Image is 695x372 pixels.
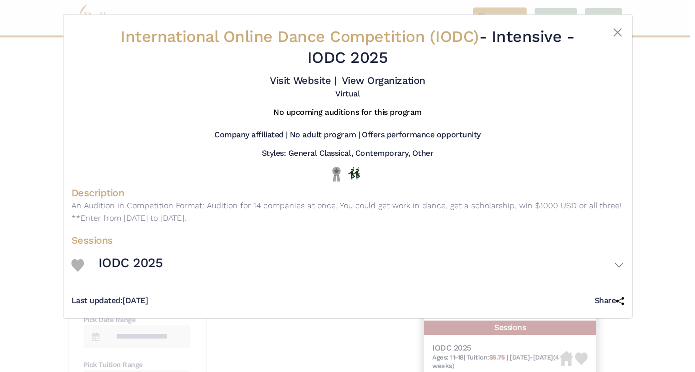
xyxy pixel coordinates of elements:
p: An Audition in Competition Format: Audition for 14 companies at once. You could get work in dance... [71,199,624,225]
button: Close [612,26,624,38]
h3: IODC 2025 [98,255,163,272]
img: Heart [71,259,84,272]
img: Local [330,166,343,182]
span: International Online Dance Competition (IODC) [120,27,479,46]
h4: Sessions [71,234,624,247]
a: Visit Website | [270,74,336,86]
h5: Share [595,296,624,306]
span: Intensive - [492,27,575,46]
h5: Offers performance opportunity [362,130,481,140]
a: View Organization [342,74,425,86]
h2: - IODC 2025 [117,26,578,68]
h5: Styles: General Classical, Contemporary, Other [262,148,434,159]
h4: Description [71,186,624,199]
img: In Person [348,167,360,180]
span: Last updated: [71,296,123,305]
button: IODC 2025 [98,251,624,280]
h5: Virtual [335,89,360,99]
h5: [DATE] [71,296,148,306]
h5: Company affiliated | [214,130,287,140]
h5: No upcoming auditions for this program [273,107,422,118]
h5: No adult program | [290,130,360,140]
